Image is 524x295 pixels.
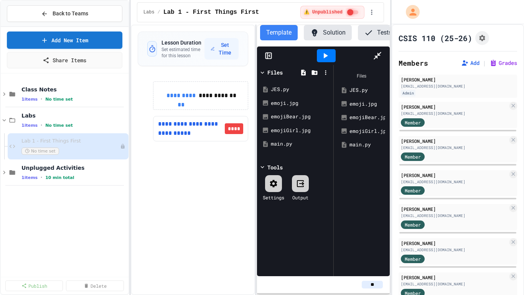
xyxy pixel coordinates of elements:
[45,123,73,128] span: No time set
[475,31,489,45] button: Assignment Settings
[271,99,331,107] div: emoji.jpg
[292,194,308,201] div: Output
[461,59,480,67] button: Add
[401,138,508,144] div: [PERSON_NAME]
[401,90,415,96] div: Admin
[405,221,421,228] span: Member
[405,153,421,160] span: Member
[7,5,122,22] button: Back to Teams
[401,213,508,219] div: [EMAIL_ADDRESS][DOMAIN_NAME]
[401,274,508,281] div: [PERSON_NAME]
[21,147,59,155] span: No time set
[349,114,385,121] div: emojiBear.jpg
[401,83,515,89] div: [EMAIL_ADDRESS][DOMAIN_NAME]
[45,97,73,102] span: No time set
[304,25,352,40] button: Solution
[143,9,155,15] span: Labs
[349,86,385,94] div: JES.py
[41,122,42,128] span: •
[401,179,508,185] div: [EMAIL_ADDRESS][DOMAIN_NAME]
[271,86,331,93] div: JES.py
[271,113,331,121] div: emojiBear.jpg
[7,52,122,68] a: Share Items
[401,172,508,179] div: [PERSON_NAME]
[349,100,385,108] div: emoji.jpg
[7,31,122,49] a: Add New Item
[358,25,398,40] button: Tests
[267,68,283,76] div: Files
[300,6,364,19] div: ⚠️ Students cannot see this content! Click the toggle to publish it and make it visible to your c...
[401,281,508,287] div: [EMAIL_ADDRESS][DOMAIN_NAME]
[41,96,42,102] span: •
[401,206,508,212] div: [PERSON_NAME]
[41,174,42,181] span: •
[204,38,239,60] button: Set Time
[263,194,284,201] div: Settings
[338,69,386,83] div: Files
[271,127,331,134] div: emojiGirl.jpg
[349,141,385,149] div: main.py
[401,103,508,110] div: [PERSON_NAME]
[405,187,421,194] span: Member
[5,280,63,291] a: Publish
[21,175,38,180] span: 1 items
[405,119,421,126] span: Member
[483,58,486,68] span: |
[21,164,127,171] span: Unplugged Activities
[401,111,508,116] div: [EMAIL_ADDRESS][DOMAIN_NAME]
[120,144,125,149] div: Unpublished
[53,10,88,18] span: Back to Teams
[304,9,343,15] span: ⚠️ Unpublished
[45,175,74,180] span: 10 min total
[21,138,120,144] span: Lab 1 - First Things First
[401,145,508,151] div: [EMAIL_ADDRESS][DOMAIN_NAME]
[163,8,259,17] span: Lab 1 - First Things First
[399,33,472,43] h1: CSIS 110 (25-26)
[405,255,421,262] span: Member
[161,39,204,46] h3: Lesson Duration
[398,3,422,21] div: My Account
[271,140,331,148] div: main.py
[21,112,127,119] span: Labs
[401,240,508,247] div: [PERSON_NAME]
[401,76,515,83] div: [PERSON_NAME]
[66,280,124,291] a: Delete
[260,25,298,40] button: Template
[267,163,283,171] div: Tools
[21,97,38,102] span: 1 items
[349,128,385,135] div: emojiGirl.jpg
[21,123,38,128] span: 1 items
[489,59,517,67] button: Grades
[161,46,204,59] p: Set estimated time for this lesson
[401,247,508,253] div: [EMAIL_ADDRESS][DOMAIN_NAME]
[21,86,127,93] span: Class Notes
[399,58,428,68] h2: Members
[158,9,160,15] span: /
